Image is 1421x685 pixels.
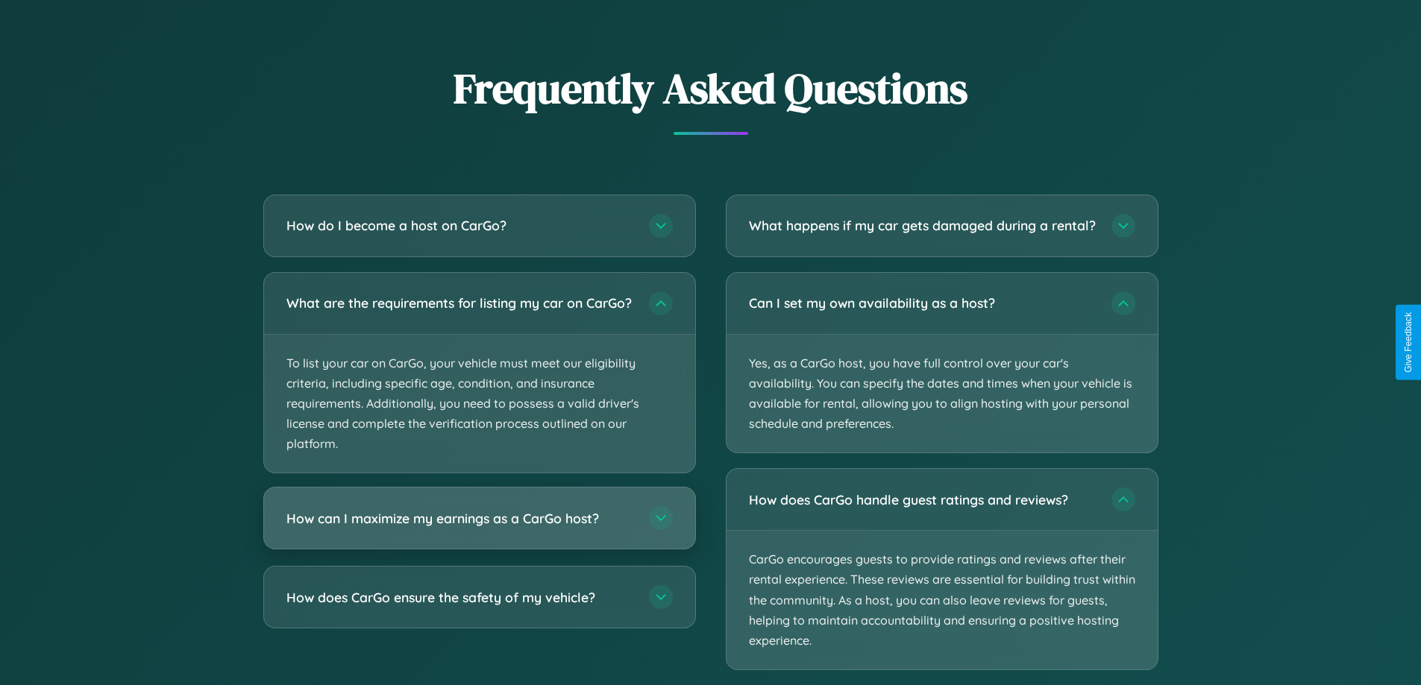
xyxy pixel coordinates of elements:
[727,335,1158,453] p: Yes, as a CarGo host, you have full control over your car's availability. You can specify the dat...
[727,531,1158,669] p: CarGo encourages guests to provide ratings and reviews after their rental experience. These revie...
[264,335,695,473] p: To list your car on CarGo, your vehicle must meet our eligibility criteria, including specific ag...
[286,216,634,235] h3: How do I become a host on CarGo?
[749,294,1097,312] h3: Can I set my own availability as a host?
[749,216,1097,235] h3: What happens if my car gets damaged during a rental?
[286,294,634,312] h3: What are the requirements for listing my car on CarGo?
[286,588,634,607] h3: How does CarGo ensure the safety of my vehicle?
[1403,312,1414,373] div: Give Feedback
[263,60,1158,117] h2: Frequently Asked Questions
[749,490,1097,509] h3: How does CarGo handle guest ratings and reviews?
[286,509,634,528] h3: How can I maximize my earnings as a CarGo host?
